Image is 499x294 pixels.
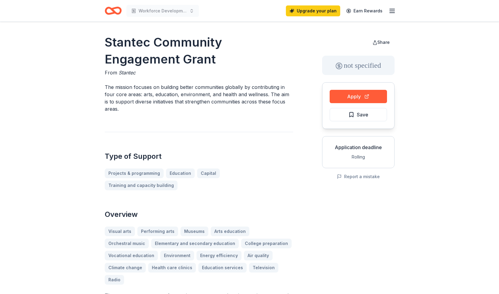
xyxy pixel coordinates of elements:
[105,181,178,190] a: Training and capacity building
[327,144,389,151] div: Application deadline
[357,111,368,119] span: Save
[105,210,293,219] h2: Overview
[105,4,122,18] a: Home
[105,69,293,76] div: From
[377,40,390,45] span: Share
[330,90,387,103] button: Apply
[337,173,380,180] button: Report a mistake
[343,5,386,16] a: Earn Rewards
[105,168,164,178] a: Projects & programming
[166,168,195,178] a: Education
[119,70,136,76] span: Stantec
[126,5,199,17] button: Workforce Development
[139,7,187,15] span: Workforce Development
[368,36,395,48] button: Share
[105,34,293,68] h1: Stantec Community Engagement Grant
[327,153,389,161] div: Rolling
[105,83,293,113] p: The mission focuses on building better communities globally by contributing in four core areas: a...
[330,108,387,121] button: Save
[105,152,293,161] h2: Type of Support
[286,5,340,16] a: Upgrade your plan
[322,56,395,75] div: not specified
[197,168,220,178] a: Capital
